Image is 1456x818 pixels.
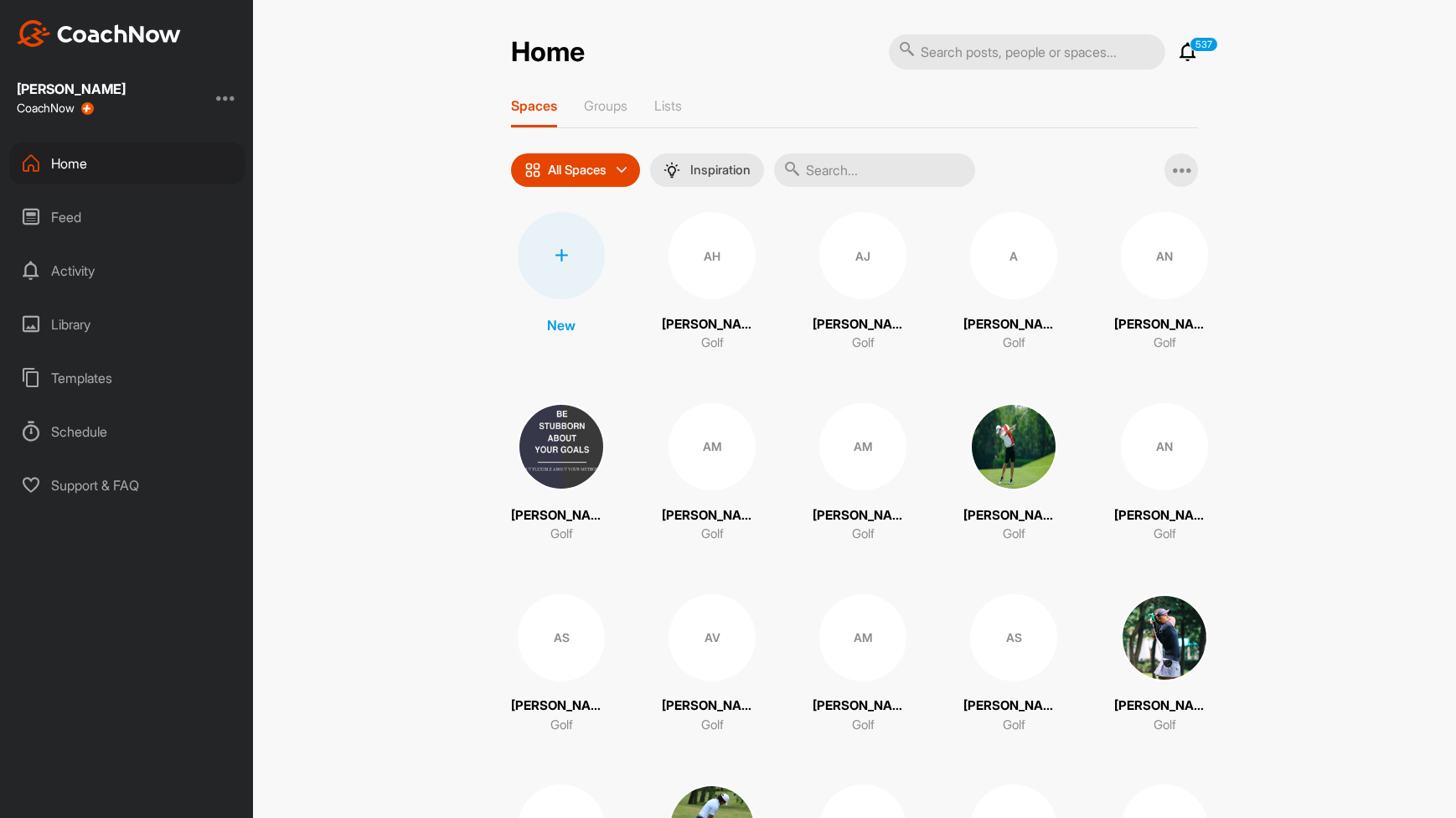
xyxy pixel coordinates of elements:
[662,212,762,353] a: AH[PERSON_NAME]Golf
[663,162,680,179] img: menuIcon
[511,696,612,716] p: [PERSON_NAME]
[662,403,762,544] a: AM[PERSON_NAME]Golf
[1121,212,1208,299] div: AN
[1154,525,1176,544] p: Golf
[813,315,913,334] p: [PERSON_NAME]
[701,525,724,544] p: Golf
[518,403,605,490] img: square_90ca70d9d62dd92e3c638db67d6e86f8.jpg
[819,212,906,299] div: AJ
[662,315,762,334] p: [PERSON_NAME]
[9,196,245,238] div: Feed
[963,212,1064,353] a: A[PERSON_NAME]Golf
[584,97,627,114] p: Groups
[819,403,906,490] div: AM
[550,525,573,544] p: Golf
[813,403,913,544] a: AM[PERSON_NAME]Golf
[1114,403,1215,544] a: AN[PERSON_NAME]Golf
[511,403,612,544] a: [PERSON_NAME]Golf
[813,506,913,525] p: [PERSON_NAME]
[963,594,1064,735] a: AS[PERSON_NAME]Golf
[852,334,875,353] p: Golf
[511,97,557,114] p: Spaces
[1003,334,1025,353] p: Golf
[1190,37,1218,52] p: 537
[1114,212,1215,353] a: AN[PERSON_NAME]Golf
[9,142,245,184] div: Home
[669,594,756,681] div: AV
[1114,315,1215,334] p: [PERSON_NAME]
[511,594,612,735] a: AS[PERSON_NAME]Golf
[669,403,756,490] div: AM
[963,696,1064,716] p: [PERSON_NAME]
[9,250,245,292] div: Activity
[813,594,913,735] a: AM[PERSON_NAME]Golf
[701,334,724,353] p: Golf
[1003,525,1025,544] p: Golf
[662,506,762,525] p: [PERSON_NAME]
[548,163,607,177] p: All Spaces
[17,101,94,115] div: CoachNow
[970,403,1057,490] img: square_24dad1c434f4a172d8ab5a610cdd150f.jpg
[550,716,573,735] p: Golf
[1003,716,1025,735] p: Golf
[9,357,245,399] div: Templates
[524,162,541,179] img: icon
[9,411,245,453] div: Schedule
[662,696,762,716] p: [PERSON_NAME]
[963,506,1064,525] p: [PERSON_NAME]
[970,594,1057,681] div: AS
[9,464,245,506] div: Support & FAQ
[1121,594,1208,681] img: square_03f75beab11b7d1fc70b6e773ab571e2.jpg
[17,82,126,96] div: [PERSON_NAME]
[1121,403,1208,490] div: AN
[690,163,751,177] p: Inspiration
[669,212,756,299] div: AH
[963,315,1064,334] p: [PERSON_NAME]
[654,97,682,114] p: Lists
[852,716,875,735] p: Golf
[1154,716,1176,735] p: Golf
[9,303,245,345] div: Library
[547,315,576,335] p: New
[1114,594,1215,735] a: [PERSON_NAME]Golf
[774,153,975,187] input: Search...
[17,20,181,47] img: CoachNow
[1114,506,1215,525] p: [PERSON_NAME]
[1154,334,1176,353] p: Golf
[1114,696,1215,716] p: [PERSON_NAME]
[701,716,724,735] p: Golf
[963,403,1064,544] a: [PERSON_NAME]Golf
[662,594,762,735] a: AV[PERSON_NAME]Golf
[852,525,875,544] p: Golf
[819,594,906,681] div: AM
[511,506,612,525] p: [PERSON_NAME]
[813,212,913,353] a: AJ[PERSON_NAME]Golf
[889,34,1165,70] input: Search posts, people or spaces...
[511,36,585,69] h2: Home
[813,696,913,716] p: [PERSON_NAME]
[518,594,605,681] div: AS
[970,212,1057,299] div: A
